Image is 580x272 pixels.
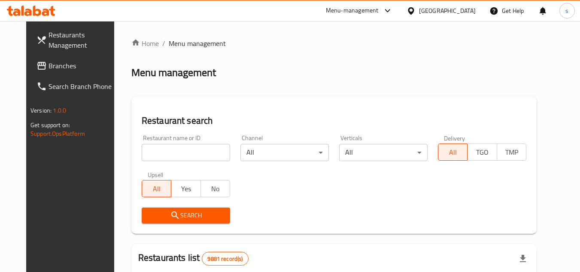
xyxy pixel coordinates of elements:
span: All [442,146,464,159]
span: Search [149,210,223,221]
button: No [200,180,230,197]
div: All [240,144,329,161]
button: TGO [467,144,497,161]
a: Home [131,38,159,49]
input: Search for restaurant name or ID.. [142,144,230,161]
label: Delivery [444,135,465,141]
span: All [146,183,168,195]
div: All [339,144,428,161]
span: 1.0.0 [53,105,66,116]
a: Search Branch Phone [30,76,123,97]
button: Yes [171,180,200,197]
span: Branches [49,61,116,71]
button: TMP [497,144,526,161]
button: Search [142,208,230,223]
nav: breadcrumb [131,38,537,49]
a: Support.OpsPlatform [30,128,85,139]
span: 9881 record(s) [202,255,248,263]
span: TMP [501,146,523,159]
a: Restaurants Management [30,24,123,55]
div: Export file [513,248,533,269]
h2: Menu management [131,66,216,79]
span: Get support on: [30,119,70,131]
button: All [142,180,171,197]
span: TGO [471,146,493,159]
h2: Restaurants list [138,251,249,266]
span: Menu management [169,38,226,49]
span: s [565,6,568,15]
label: Upsell [148,171,164,177]
div: Menu-management [326,6,379,16]
li: / [162,38,165,49]
span: Restaurants Management [49,30,116,50]
a: Branches [30,55,123,76]
button: All [438,144,468,161]
span: No [204,183,227,195]
span: Yes [175,183,197,195]
span: Version: [30,105,52,116]
div: [GEOGRAPHIC_DATA] [419,6,476,15]
span: Search Branch Phone [49,81,116,92]
div: Total records count [202,252,248,266]
h2: Restaurant search [142,114,526,127]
